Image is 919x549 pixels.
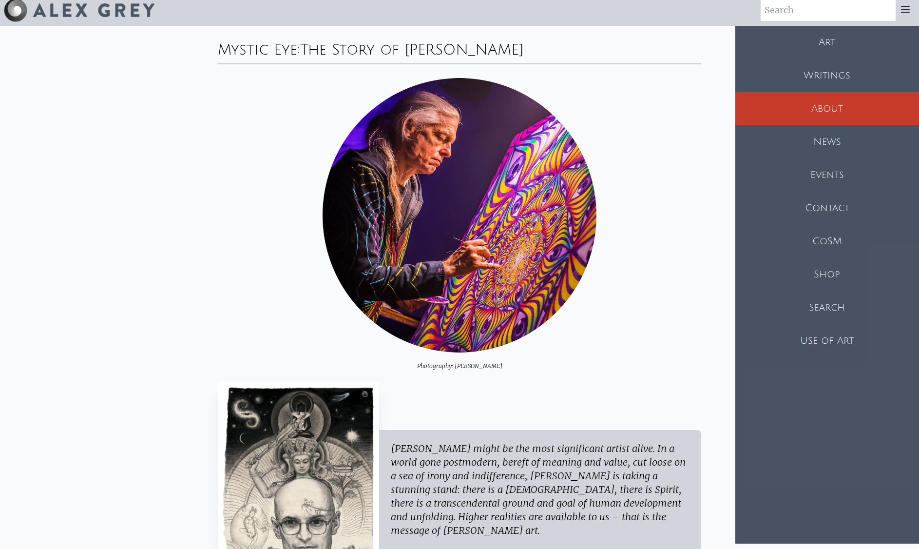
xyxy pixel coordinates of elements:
[735,59,919,92] a: Writings
[735,192,919,225] a: Contact
[735,258,919,291] a: Shop
[218,353,701,370] div: Photography: [PERSON_NAME]
[735,92,919,125] a: About
[735,158,919,192] a: Events
[300,42,524,58] div: The Story of [PERSON_NAME]
[735,324,919,357] a: Use of Art
[735,125,919,158] a: News
[391,442,689,537] div: [PERSON_NAME] might be the most significant artist alive. In a world gone postmodern, bereft of m...
[735,291,919,324] a: Search
[218,26,701,63] div: Mystic Eye:
[735,26,919,59] a: Art
[735,225,919,258] a: CoSM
